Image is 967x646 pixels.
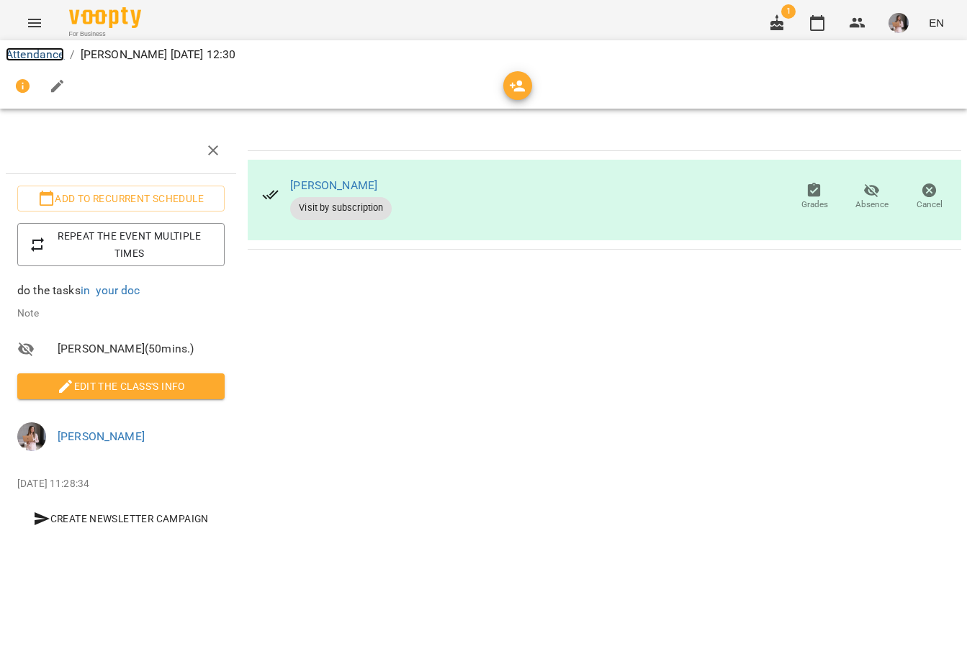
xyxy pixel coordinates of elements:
[58,429,145,443] a: [PERSON_NAME]
[29,227,213,262] span: Repeat the event multiple times
[17,282,225,299] p: do the tasks
[69,29,141,39] span: For Business
[69,7,141,28] img: Voopty Logo
[17,223,225,266] button: Repeat the event multiple times
[290,201,392,214] span: Visit by subscription
[17,506,225,532] button: Create Newsletter Campaign
[923,9,950,36] button: EN
[290,178,377,192] a: [PERSON_NAME]
[58,340,225,358] span: [PERSON_NAME] ( 50 mins. )
[781,4,796,19] span: 1
[29,190,213,207] span: Add to recurrent schedule
[23,510,219,527] span: Create Newsletter Campaign
[81,46,236,63] p: [PERSON_NAME] [DATE] 12:30
[786,177,843,217] button: Grades
[17,306,225,321] p: Note
[843,177,901,217] button: Absence
[17,186,225,211] button: Add to recurrent schedule
[17,373,225,399] button: Edit the class's Info
[81,283,140,297] a: in your doc
[17,6,52,40] button: Menu
[6,46,961,63] nav: breadcrumb
[70,46,74,63] li: /
[889,13,909,33] img: b3d641f4c4777ccbd52dfabb287f3e8a.jpg
[801,199,828,211] span: Grades
[855,199,889,211] span: Absence
[29,378,213,395] span: Edit the class's Info
[17,477,225,491] p: [DATE] 11:28:34
[17,422,46,451] img: b3d641f4c4777ccbd52dfabb287f3e8a.jpg
[917,199,943,211] span: Cancel
[6,47,64,61] a: Attendance
[929,15,944,30] span: EN
[901,177,958,217] button: Cancel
